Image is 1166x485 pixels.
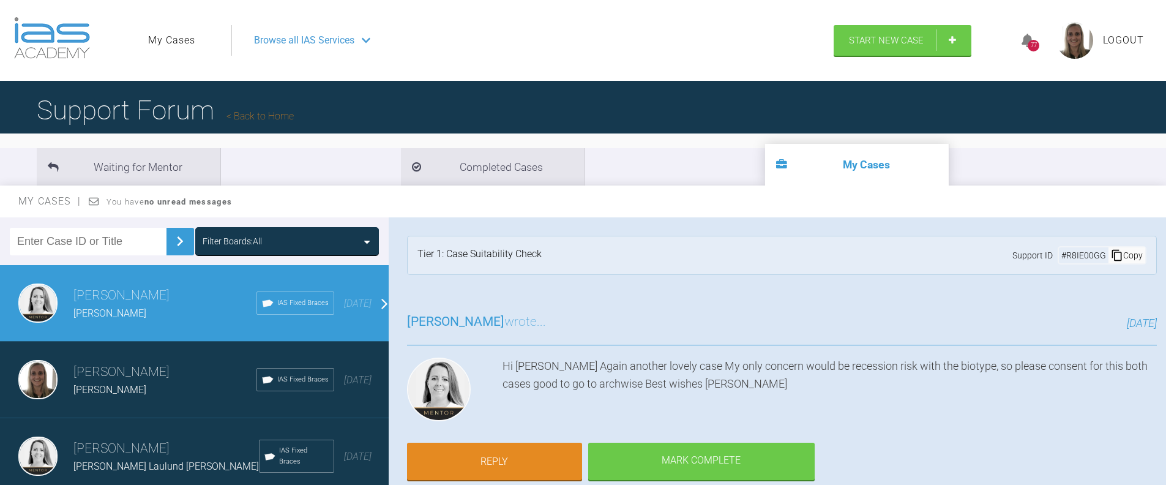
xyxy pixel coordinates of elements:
img: Emma Dougherty [407,358,471,421]
h3: [PERSON_NAME] [73,285,256,306]
span: Browse all IAS Services [254,32,354,48]
span: [DATE] [344,298,372,309]
span: [DATE] [1127,317,1157,329]
h3: wrote... [407,312,546,333]
li: Waiting for Mentor [37,148,220,186]
span: [PERSON_NAME] [73,384,146,396]
div: Tier 1: Case Suitability Check [417,246,542,265]
a: Back to Home [226,110,294,122]
img: Marie Thogersen [18,360,58,399]
span: IAS Fixed Braces [279,445,329,467]
span: You have [107,197,232,206]
strong: no unread messages [144,197,232,206]
a: Start New Case [834,25,971,56]
span: [PERSON_NAME] Laulund [PERSON_NAME] [73,461,259,472]
a: Reply [407,443,582,481]
h3: [PERSON_NAME] [73,438,259,459]
span: [PERSON_NAME] [407,314,504,329]
a: My Cases [148,32,195,48]
span: My Cases [18,195,81,207]
span: IAS Fixed Braces [277,374,329,385]
div: # R8IE00GG [1059,249,1108,262]
h3: [PERSON_NAME] [73,362,256,383]
div: Copy [1108,247,1145,263]
span: Support ID [1012,249,1053,262]
img: logo-light.3e3ef733.png [14,17,90,59]
h1: Support Forum [37,89,294,132]
img: chevronRight.28bd32b0.svg [170,231,190,251]
div: Mark Complete [588,443,815,481]
div: 77 [1028,40,1039,51]
a: Logout [1103,32,1144,48]
li: Completed Cases [401,148,585,186]
span: [PERSON_NAME] [73,307,146,319]
span: IAS Fixed Braces [277,298,329,309]
input: Enter Case ID or Title [10,228,166,255]
img: Emma Dougherty [18,437,58,476]
span: [DATE] [344,451,372,462]
div: Hi [PERSON_NAME] Again another lovely case My only concern would be recession risk with the bioty... [503,358,1157,426]
img: Emma Dougherty [18,284,58,323]
li: My Cases [765,144,949,186]
div: Filter Boards: All [203,235,262,248]
span: [DATE] [344,374,372,386]
img: profile.png [1056,22,1093,59]
span: Start New Case [849,35,924,46]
